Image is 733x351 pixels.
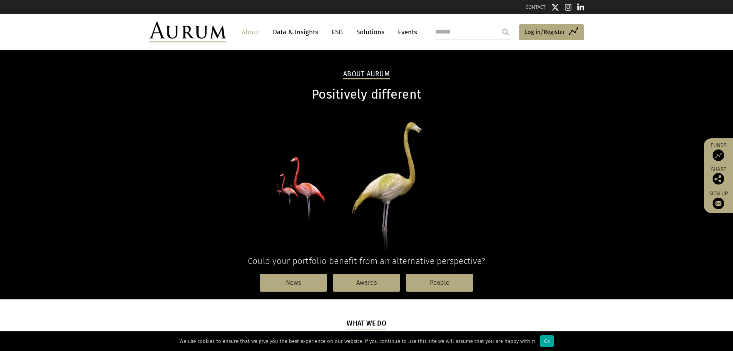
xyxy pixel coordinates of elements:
a: Data & Insights [269,25,322,39]
img: Aurum [149,22,226,42]
input: Submit [498,24,513,40]
img: Twitter icon [551,3,559,11]
a: Events [394,25,417,39]
a: News [260,274,327,292]
a: Solutions [352,25,388,39]
a: CONTACT [526,4,546,10]
img: Access Funds [713,149,724,161]
a: About [238,25,263,39]
h1: Positively different [149,87,584,102]
a: Funds [708,142,729,161]
img: Sign up to our newsletter [713,198,724,209]
a: Sign up [708,190,729,209]
h4: Could your portfolio benefit from an alternative perspective? [149,256,584,266]
img: Share this post [713,173,724,185]
a: Awards [333,274,400,292]
h2: About Aurum [343,70,390,79]
div: Share [708,167,729,185]
span: Log in/Register [525,27,565,37]
a: ESG [328,25,347,39]
div: Ok [540,335,554,347]
a: People [406,274,473,292]
img: Instagram icon [565,3,572,11]
h5: What we do [347,319,386,329]
a: Log in/Register [519,24,584,40]
img: Linkedin icon [577,3,584,11]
